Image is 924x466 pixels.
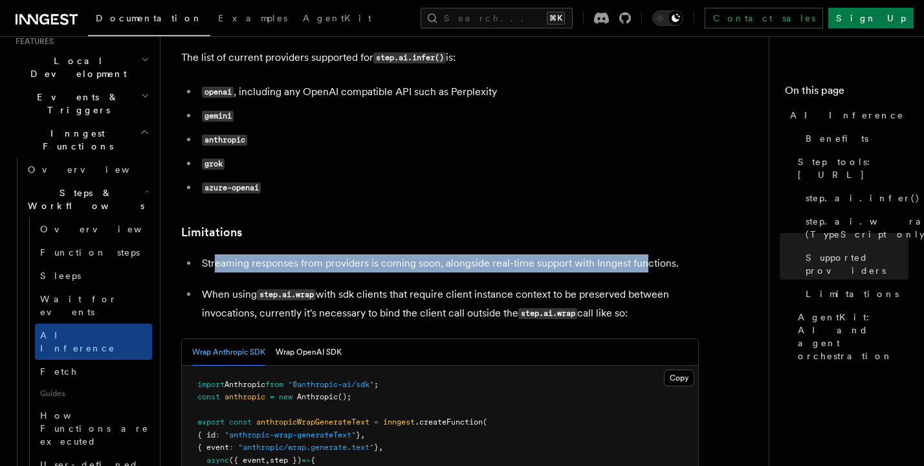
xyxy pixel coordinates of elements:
[10,122,152,158] button: Inngest Functions
[806,287,899,300] span: Limitations
[96,13,203,23] span: Documentation
[360,430,365,439] span: ,
[374,380,379,389] span: ;
[806,251,908,277] span: Supported providers
[383,417,415,427] span: inngest
[229,443,234,452] span: :
[800,246,908,282] a: Supported providers
[35,383,152,404] span: Guides
[652,10,683,26] button: Toggle dark mode
[303,13,371,23] span: AgentKit
[518,308,577,319] code: step.ai.wrap
[88,4,210,36] a: Documentation
[800,282,908,305] a: Limitations
[270,392,274,401] span: =
[276,339,342,366] button: Wrap OpenAI SDK
[181,223,242,241] a: Limitations
[288,380,374,389] span: "@anthropic-ai/sdk"
[202,135,247,146] code: anthropic
[35,324,152,360] a: AI Inference
[40,224,173,234] span: Overview
[415,417,483,427] span: .createFunction
[202,183,261,194] code: azure-openai
[374,443,379,452] span: }
[10,127,140,153] span: Inngest Functions
[705,8,823,28] a: Contact sales
[40,247,140,258] span: Function steps
[374,417,379,427] span: =
[35,287,152,324] a: Wait for events
[373,52,446,63] code: step.ai.infer()
[215,430,220,439] span: :
[202,111,234,122] code: gemini
[279,392,292,401] span: new
[790,109,904,122] span: AI Inference
[202,254,699,272] p: Streaming responses from providers is coming soon, alongside real-time support with Inngest funct...
[265,380,283,389] span: from
[23,181,152,217] button: Steps & Workflows
[793,150,908,186] a: Step tools: [URL]
[800,186,908,210] a: step.ai.infer()
[547,12,565,25] kbd: ⌘K
[35,264,152,287] a: Sleeps
[40,366,78,377] span: Fetch
[302,456,311,465] span: =>
[202,87,234,98] code: openai
[297,392,338,401] span: Anthropic
[10,85,152,122] button: Events & Triggers
[356,430,360,439] span: }
[35,241,152,264] a: Function steps
[295,4,379,35] a: AgentKit
[10,54,141,80] span: Local Development
[202,285,699,323] p: When using with sdk clients that require client instance context to be preserved between invocati...
[421,8,573,28] button: Search...⌘K
[197,392,220,401] span: const
[800,210,908,246] a: step.ai.wrap() (TypeScript only)
[257,289,316,300] code: step.ai.wrap
[793,305,908,368] a: AgentKit: AI and agent orchestration
[798,311,908,362] span: AgentKit: AI and agent orchestration
[338,392,351,401] span: ();
[192,339,265,366] button: Wrap Anthropic SDK
[800,127,908,150] a: Benefits
[40,330,115,353] span: AI Inference
[225,380,265,389] span: Anthropic
[40,294,117,317] span: Wait for events
[785,83,908,104] h4: On this page
[198,83,699,102] li: , including any OpenAI compatible API such as Perplexity
[40,271,81,281] span: Sleeps
[35,404,152,453] a: How Functions are executed
[225,430,356,439] span: "anthropic-wrap-generateText"
[202,159,225,170] code: grok
[181,49,699,67] p: The list of current providers supported for is:
[218,13,287,23] span: Examples
[483,417,487,427] span: (
[10,36,54,47] span: Features
[40,410,149,447] span: How Functions are executed
[210,4,295,35] a: Examples
[379,443,383,452] span: ,
[28,164,161,175] span: Overview
[35,217,152,241] a: Overview
[806,192,920,205] span: step.ai.infer()
[664,370,694,386] button: Copy
[798,155,908,181] span: Step tools: [URL]
[23,186,144,212] span: Steps & Workflows
[23,158,152,181] a: Overview
[229,417,252,427] span: const
[229,456,265,465] span: ({ event
[197,430,215,439] span: { id
[785,104,908,127] a: AI Inference
[35,360,152,383] a: Fetch
[197,380,225,389] span: import
[265,456,270,465] span: ,
[311,456,315,465] span: {
[806,132,868,145] span: Benefits
[256,417,369,427] span: anthropicWrapGenerateText
[10,91,141,116] span: Events & Triggers
[270,456,302,465] span: step })
[197,443,229,452] span: { event
[225,392,265,401] span: anthropic
[828,8,914,28] a: Sign Up
[206,456,229,465] span: async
